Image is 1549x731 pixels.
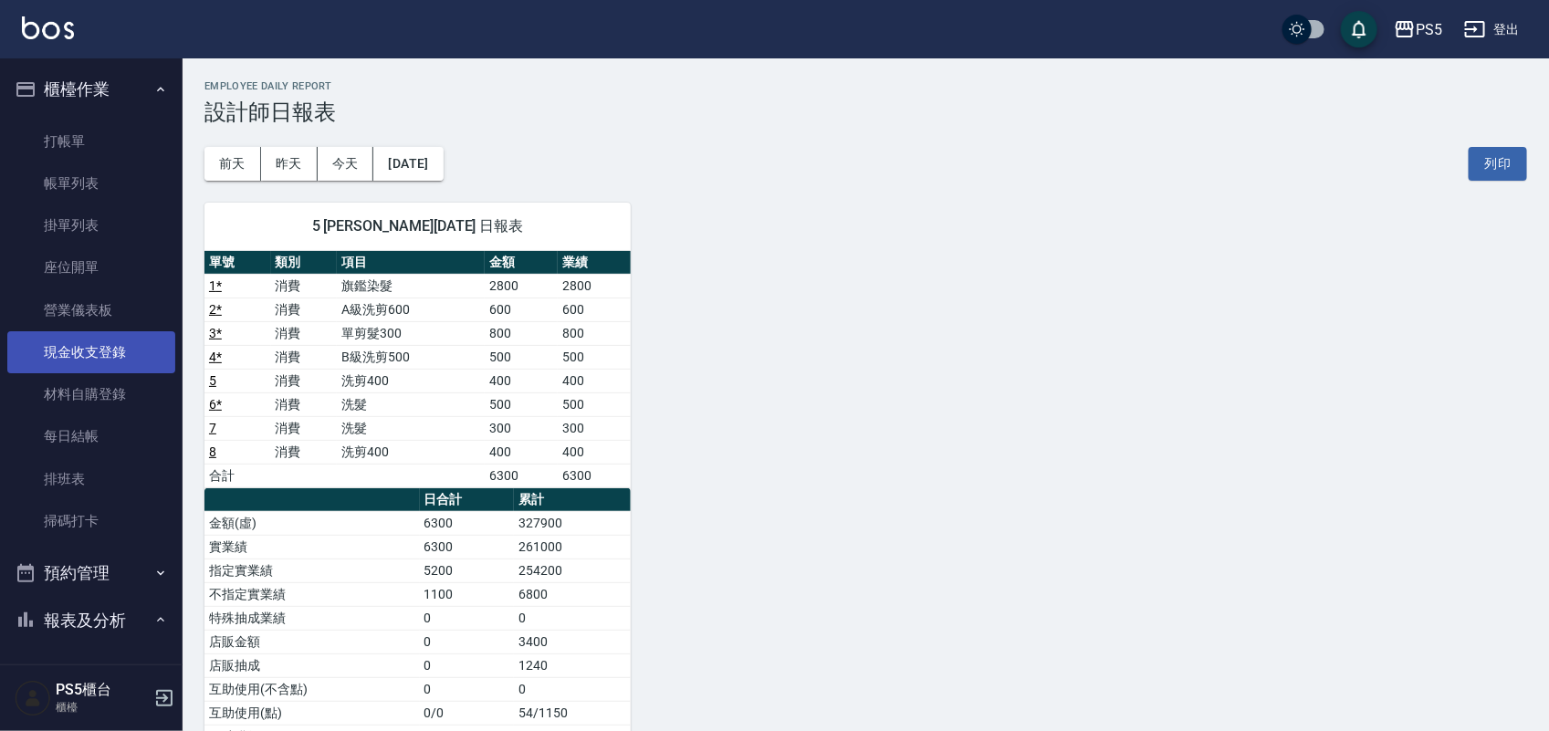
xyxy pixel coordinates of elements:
a: 打帳單 [7,120,175,162]
button: 昨天 [261,147,318,181]
img: Person [15,680,51,716]
td: 300 [485,416,558,440]
a: 掛單列表 [7,204,175,246]
td: 指定實業績 [204,559,420,582]
h5: PS5櫃台 [56,681,149,699]
table: a dense table [204,251,631,488]
a: 營業儀表板 [7,289,175,331]
td: 洗髮 [337,392,485,416]
td: 254200 [514,559,631,582]
th: 日合計 [420,488,515,512]
td: 800 [485,321,558,345]
td: 0/0 [420,701,515,725]
td: 6300 [420,511,515,535]
td: 消費 [271,345,338,369]
td: 1100 [420,582,515,606]
td: 消費 [271,274,338,298]
td: 6800 [514,582,631,606]
span: 5 [PERSON_NAME][DATE] 日報表 [226,217,609,235]
td: 600 [558,298,631,321]
td: 0 [420,606,515,630]
h3: 設計師日報表 [204,99,1527,125]
a: 排班表 [7,458,175,500]
td: 400 [558,440,631,464]
td: 實業績 [204,535,420,559]
td: 6300 [420,535,515,559]
td: 2800 [485,274,558,298]
a: 帳單列表 [7,162,175,204]
td: 5200 [420,559,515,582]
a: 座位開單 [7,246,175,288]
td: 0 [514,677,631,701]
td: 洗剪400 [337,440,485,464]
td: 金額(虛) [204,511,420,535]
a: 材料自購登錄 [7,373,175,415]
td: 特殊抽成業績 [204,606,420,630]
td: 消費 [271,392,338,416]
th: 單號 [204,251,271,275]
td: B級洗剪500 [337,345,485,369]
td: 6300 [558,464,631,487]
td: 單剪髮300 [337,321,485,345]
a: 5 [209,373,216,388]
td: 1240 [514,653,631,677]
td: 消費 [271,298,338,321]
td: 消費 [271,440,338,464]
a: 現金收支登錄 [7,331,175,373]
td: 店販金額 [204,630,420,653]
th: 累計 [514,488,631,512]
td: 261000 [514,535,631,559]
img: Logo [22,16,74,39]
th: 業績 [558,251,631,275]
div: PS5 [1416,18,1442,41]
td: 店販抽成 [204,653,420,677]
button: 預約管理 [7,549,175,597]
td: 400 [485,440,558,464]
td: 互助使用(不含點) [204,677,420,701]
td: 0 [420,630,515,653]
a: 每日結帳 [7,415,175,457]
td: 2800 [558,274,631,298]
td: A級洗剪600 [337,298,485,321]
td: 500 [558,345,631,369]
td: 54/1150 [514,701,631,725]
td: 6300 [485,464,558,487]
a: 報表目錄 [7,651,175,693]
td: 500 [485,345,558,369]
a: 7 [209,421,216,435]
button: 今天 [318,147,374,181]
td: 0 [420,653,515,677]
th: 金額 [485,251,558,275]
button: 登出 [1457,13,1527,47]
td: 消費 [271,321,338,345]
td: 互助使用(點) [204,701,420,725]
button: save [1341,11,1377,47]
td: 500 [485,392,558,416]
a: 掃碼打卡 [7,500,175,542]
td: 0 [514,606,631,630]
td: 800 [558,321,631,345]
td: 500 [558,392,631,416]
td: 洗剪400 [337,369,485,392]
td: 不指定實業績 [204,582,420,606]
a: 8 [209,444,216,459]
button: 列印 [1469,147,1527,181]
td: 3400 [514,630,631,653]
td: 400 [485,369,558,392]
td: 300 [558,416,631,440]
td: 400 [558,369,631,392]
p: 櫃檯 [56,699,149,715]
td: 327900 [514,511,631,535]
td: 合計 [204,464,271,487]
button: PS5 [1387,11,1450,48]
button: 報表及分析 [7,597,175,644]
th: 項目 [337,251,485,275]
td: 洗髮 [337,416,485,440]
td: 旗鑑染髮 [337,274,485,298]
th: 類別 [271,251,338,275]
td: 消費 [271,416,338,440]
td: 消費 [271,369,338,392]
button: [DATE] [373,147,443,181]
td: 0 [420,677,515,701]
button: 前天 [204,147,261,181]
